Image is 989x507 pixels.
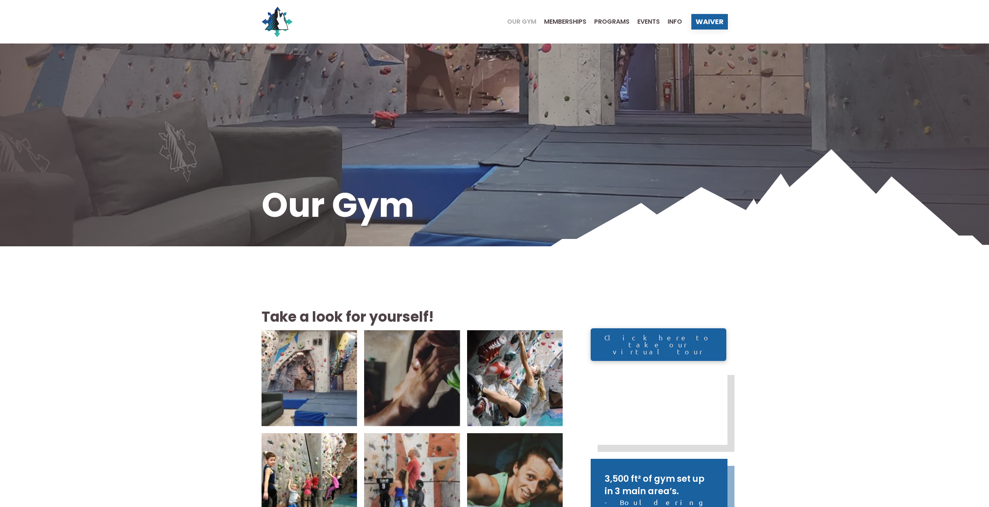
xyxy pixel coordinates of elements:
span: Our Gym [507,19,536,25]
a: Click here to take our virtual tour [591,328,726,361]
a: Programs [586,19,630,25]
a: Waiver [691,14,728,30]
h2: Take a look for yourself! [262,307,563,327]
img: North Wall Logo [262,6,293,37]
span: Programs [594,19,630,25]
a: Memberships [536,19,586,25]
span: Info [668,19,682,25]
a: Info [660,19,682,25]
h2: 3,500 ft² of gym set up in 3 main area’s. [605,473,713,497]
span: Click here to take our virtual tour [599,334,719,355]
span: Events [637,19,660,25]
a: Our Gym [499,19,536,25]
a: Events [630,19,660,25]
span: Waiver [696,18,724,25]
span: Memberships [544,19,586,25]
